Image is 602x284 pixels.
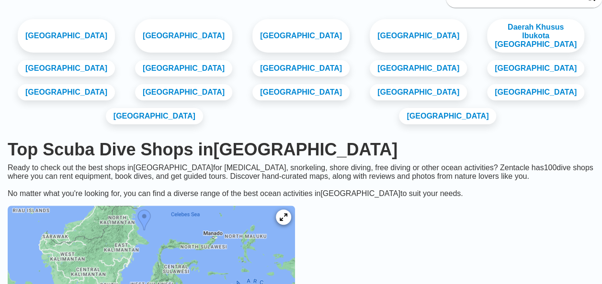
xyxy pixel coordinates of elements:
[370,19,467,53] a: [GEOGRAPHIC_DATA]
[370,84,467,100] a: [GEOGRAPHIC_DATA]
[135,19,232,53] a: [GEOGRAPHIC_DATA]
[18,84,115,100] a: [GEOGRAPHIC_DATA]
[135,84,232,100] a: [GEOGRAPHIC_DATA]
[252,60,350,76] a: [GEOGRAPHIC_DATA]
[399,108,496,124] a: [GEOGRAPHIC_DATA]
[18,60,115,76] a: [GEOGRAPHIC_DATA]
[18,19,115,53] a: [GEOGRAPHIC_DATA]
[252,19,350,53] a: [GEOGRAPHIC_DATA]
[8,140,594,160] h1: Top Scuba Dive Shops in [GEOGRAPHIC_DATA]
[405,10,592,115] iframe: Hộp thoại Đăng nhập bằng Google
[252,84,350,100] a: [GEOGRAPHIC_DATA]
[370,60,467,76] a: [GEOGRAPHIC_DATA]
[106,108,203,124] a: [GEOGRAPHIC_DATA]
[135,60,232,76] a: [GEOGRAPHIC_DATA]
